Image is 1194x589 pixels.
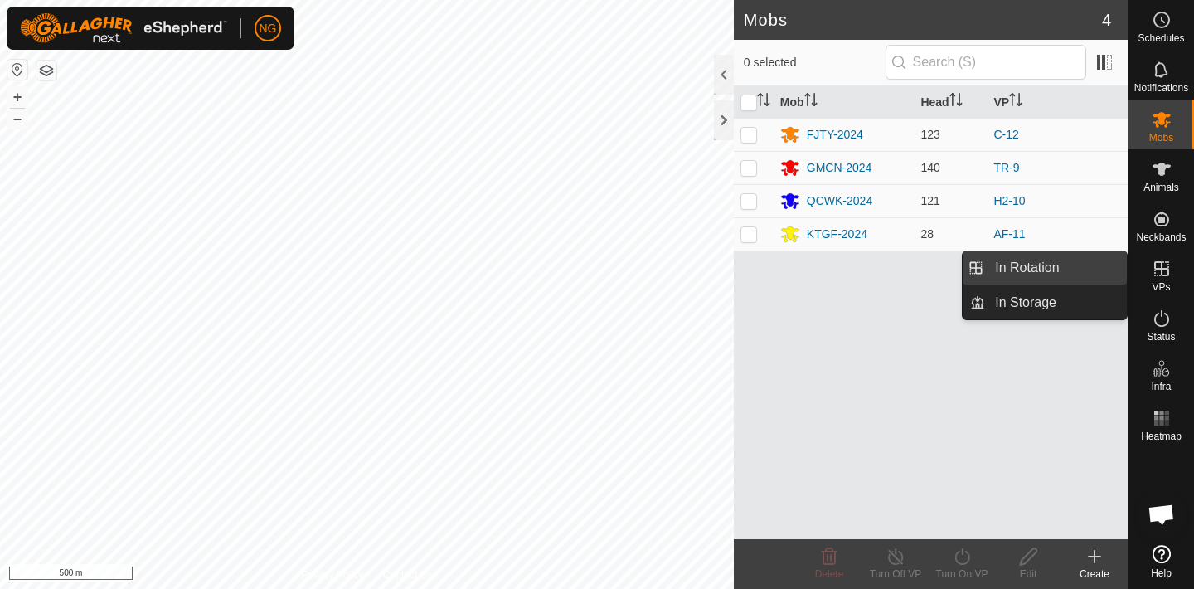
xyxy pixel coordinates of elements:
span: Status [1147,332,1175,342]
span: 121 [920,194,939,207]
th: Head [914,86,987,119]
h2: Mobs [744,10,1102,30]
div: Open chat [1137,489,1187,539]
div: GMCN-2024 [807,159,872,177]
span: Heatmap [1141,431,1182,441]
div: Edit [995,567,1061,582]
a: TR-9 [993,161,1019,174]
a: In Rotation [985,251,1127,285]
span: NG [260,20,277,37]
span: Animals [1143,183,1179,192]
span: Mobs [1149,133,1173,143]
span: Delete [815,568,844,580]
div: FJTY-2024 [807,126,863,144]
div: Turn On VP [929,567,995,582]
div: KTGF-2024 [807,226,867,243]
th: Mob [774,86,915,119]
button: – [7,109,27,129]
a: Help [1128,538,1194,585]
span: 0 selected [744,54,886,71]
a: Contact Us [383,567,432,582]
span: In Rotation [995,258,1059,278]
span: 123 [920,128,939,141]
span: Infra [1151,382,1171,392]
a: In Storage [985,286,1127,319]
span: VPs [1152,282,1170,292]
span: Notifications [1134,83,1188,93]
span: Schedules [1138,33,1184,43]
img: Gallagher Logo [20,13,227,43]
p-sorticon: Activate to sort [757,95,770,109]
th: VP [987,86,1128,119]
li: In Rotation [963,251,1127,285]
span: 4 [1102,7,1111,32]
span: 140 [920,161,939,174]
span: 28 [920,227,934,241]
a: AF-11 [993,227,1025,241]
p-sorticon: Activate to sort [804,95,818,109]
span: Help [1151,568,1172,578]
p-sorticon: Activate to sort [949,95,963,109]
span: In Storage [995,293,1056,313]
a: Privacy Policy [301,567,363,582]
button: + [7,87,27,107]
div: Turn Off VP [862,567,929,582]
p-sorticon: Activate to sort [1009,95,1022,109]
li: In Storage [963,286,1127,319]
a: C-12 [993,128,1018,141]
button: Reset Map [7,60,27,80]
div: QCWK-2024 [807,192,872,210]
button: Map Layers [36,61,56,80]
input: Search (S) [886,45,1086,80]
span: Neckbands [1136,232,1186,242]
a: H2-10 [993,194,1025,207]
div: Create [1061,567,1128,582]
